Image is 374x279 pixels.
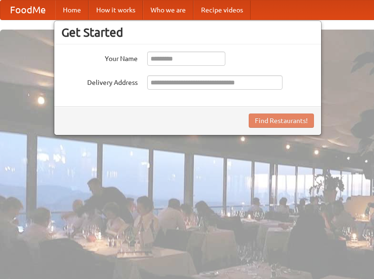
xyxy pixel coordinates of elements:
[61,52,138,63] label: Your Name
[61,75,138,87] label: Delivery Address
[0,0,55,20] a: FoodMe
[143,0,193,20] a: Who we are
[61,25,314,40] h3: Get Started
[249,114,314,128] button: Find Restaurants!
[193,0,251,20] a: Recipe videos
[89,0,143,20] a: How it works
[55,0,89,20] a: Home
